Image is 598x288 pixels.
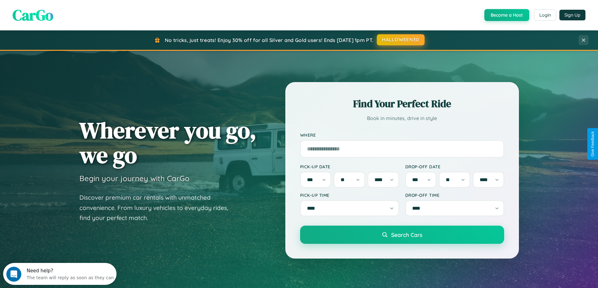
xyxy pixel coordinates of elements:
[6,267,21,282] iframe: Intercom live chat
[300,114,504,123] p: Book in minutes, drive in style
[3,263,116,285] iframe: Intercom live chat discovery launcher
[13,5,53,25] span: CarGo
[300,97,504,111] h2: Find Your Perfect Ride
[300,192,399,198] label: Pick-up Time
[24,5,111,10] div: Need help?
[534,9,556,21] button: Login
[559,10,585,20] button: Sign Up
[405,164,504,169] label: Drop-off Date
[79,118,256,167] h1: Wherever you go, we go
[405,192,504,198] label: Drop-off Time
[484,9,529,21] button: Become a Host
[24,10,111,17] div: The team will reply as soon as they can
[79,192,236,223] p: Discover premium car rentals with unmatched convenience. From luxury vehicles to everyday rides, ...
[300,132,504,138] label: Where
[165,37,373,43] span: No tricks, just treats! Enjoy 30% off for all Silver and Gold users! Ends [DATE] 1pm PT.
[300,164,399,169] label: Pick-up Date
[79,174,190,183] h3: Begin your journey with CarGo
[377,34,425,45] button: HALLOWEEN30
[3,3,117,20] div: Open Intercom Messenger
[300,226,504,244] button: Search Cars
[590,131,595,157] div: Give Feedback
[391,231,422,238] span: Search Cars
